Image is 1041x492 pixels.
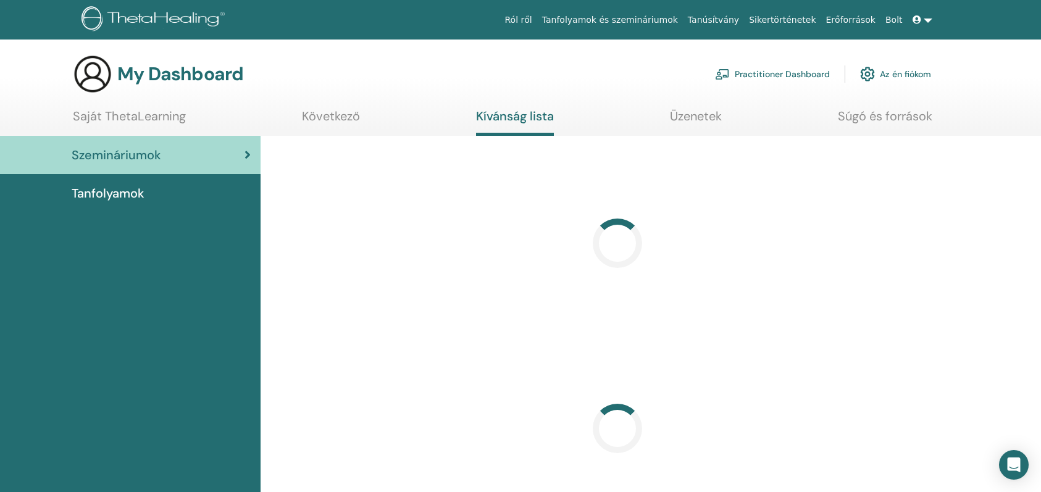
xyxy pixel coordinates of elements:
[72,146,161,164] span: Szemináriumok
[476,109,554,136] a: Kívánság lista
[715,60,830,88] a: Practitioner Dashboard
[744,9,821,31] a: Sikertörténetek
[73,109,186,133] a: Saját ThetaLearning
[82,6,229,34] img: logo.png
[73,54,112,94] img: generic-user-icon.jpg
[670,109,722,133] a: Üzenetek
[683,9,744,31] a: Tanúsítvány
[117,63,243,85] h3: My Dashboard
[72,184,144,202] span: Tanfolyamok
[838,109,932,133] a: Súgó és források
[821,9,880,31] a: Erőforrások
[302,109,360,133] a: Következő
[860,64,875,85] img: cog.svg
[880,9,908,31] a: Bolt
[500,9,537,31] a: Ról ről
[537,9,683,31] a: Tanfolyamok és szemináriumok
[999,450,1029,480] div: Open Intercom Messenger
[860,60,931,88] a: Az én fiókom
[715,69,730,80] img: chalkboard-teacher.svg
